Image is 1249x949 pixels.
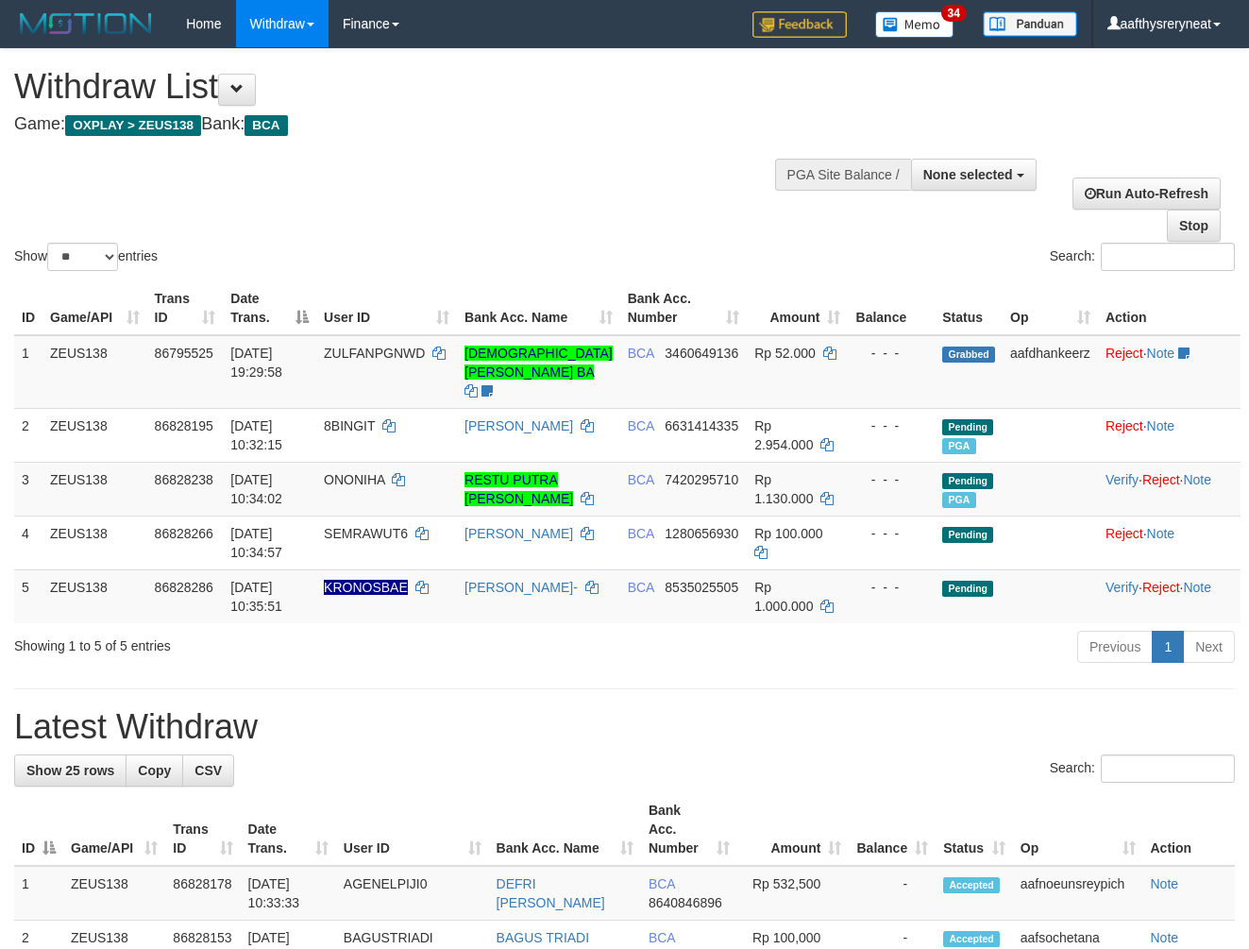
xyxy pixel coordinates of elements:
[665,526,738,541] span: Copy 1280656930 to clipboard
[42,462,147,516] td: ZEUS138
[464,418,573,433] a: [PERSON_NAME]
[942,527,993,543] span: Pending
[747,281,848,335] th: Amount: activate to sort column ascending
[855,416,927,435] div: - - -
[665,418,738,433] span: Copy 6631414335 to clipboard
[1050,754,1235,783] label: Search:
[42,281,147,335] th: Game/API: activate to sort column ascending
[943,931,1000,947] span: Accepted
[126,754,183,787] a: Copy
[1151,876,1179,891] a: Note
[464,472,573,506] a: RESTU PUTRA [PERSON_NAME]
[1106,580,1139,595] a: Verify
[42,408,147,462] td: ZEUS138
[138,763,171,778] span: Copy
[1143,793,1236,866] th: Action
[324,346,425,361] span: ZULFANPGNWD
[316,281,457,335] th: User ID: activate to sort column ascending
[155,526,213,541] span: 86828266
[324,472,385,487] span: ONONIHA
[848,281,935,335] th: Balance
[1147,346,1175,361] a: Note
[641,793,737,866] th: Bank Acc. Number: activate to sort column ascending
[464,346,613,380] a: [DEMOGRAPHIC_DATA][PERSON_NAME] BA
[1183,631,1235,663] a: Next
[649,876,675,891] span: BCA
[1183,580,1211,595] a: Note
[230,346,282,380] span: [DATE] 19:29:58
[42,335,147,409] td: ZEUS138
[628,346,654,361] span: BCA
[14,629,506,655] div: Showing 1 to 5 of 5 entries
[1013,793,1143,866] th: Op: activate to sort column ascending
[1152,631,1184,663] a: 1
[182,754,234,787] a: CSV
[628,472,654,487] span: BCA
[1167,210,1221,242] a: Stop
[1013,866,1143,921] td: aafnoeunsreypich
[665,346,738,361] span: Copy 3460649136 to clipboard
[1098,408,1241,462] td: ·
[1098,335,1241,409] td: ·
[63,866,165,921] td: ZEUS138
[47,243,118,271] select: Showentries
[497,930,590,945] a: BAGUS TRIADI
[14,708,1235,746] h1: Latest Withdraw
[497,876,605,910] a: DEFRI [PERSON_NAME]
[230,472,282,506] span: [DATE] 10:34:02
[14,408,42,462] td: 2
[14,569,42,623] td: 5
[14,281,42,335] th: ID
[936,793,1013,866] th: Status: activate to sort column ascending
[943,877,1000,893] span: Accepted
[241,793,336,866] th: Date Trans.: activate to sort column ascending
[923,167,1013,182] span: None selected
[1098,569,1241,623] td: · ·
[752,11,847,38] img: Feedback.jpg
[1098,281,1241,335] th: Action
[941,5,967,22] span: 34
[26,763,114,778] span: Show 25 rows
[165,866,240,921] td: 86828178
[942,419,993,435] span: Pending
[754,472,813,506] span: Rp 1.130.000
[14,68,814,106] h1: Withdraw List
[63,793,165,866] th: Game/API: activate to sort column ascending
[147,281,224,335] th: Trans ID: activate to sort column ascending
[628,418,654,433] span: BCA
[628,580,654,595] span: BCA
[155,418,213,433] span: 86828195
[1142,472,1180,487] a: Reject
[324,418,375,433] span: 8BINGIT
[155,472,213,487] span: 86828238
[223,281,316,335] th: Date Trans.: activate to sort column descending
[1098,462,1241,516] td: · ·
[620,281,748,335] th: Bank Acc. Number: activate to sort column ascending
[1147,418,1175,433] a: Note
[737,793,850,866] th: Amount: activate to sort column ascending
[942,492,975,508] span: Marked by aafnoeunsreypich
[1003,335,1098,409] td: aafdhankeerz
[649,895,722,910] span: Copy 8640846896 to clipboard
[935,281,1003,335] th: Status
[14,9,158,38] img: MOTION_logo.png
[942,347,995,363] span: Grabbed
[983,11,1077,37] img: panduan.png
[1003,281,1098,335] th: Op: activate to sort column ascending
[942,473,993,489] span: Pending
[457,281,620,335] th: Bank Acc. Name: activate to sort column ascending
[737,866,850,921] td: Rp 532,500
[1106,418,1143,433] a: Reject
[14,516,42,569] td: 4
[324,580,408,595] span: Nama rekening ada tanda titik/strip, harap diedit
[754,418,813,452] span: Rp 2.954.000
[165,793,240,866] th: Trans ID: activate to sort column ascending
[14,793,63,866] th: ID: activate to sort column descending
[14,754,127,787] a: Show 25 rows
[336,793,489,866] th: User ID: activate to sort column ascending
[241,866,336,921] td: [DATE] 10:33:33
[855,578,927,597] div: - - -
[942,438,975,454] span: Marked by aafnoeunsreypich
[1101,754,1235,783] input: Search:
[754,580,813,614] span: Rp 1.000.000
